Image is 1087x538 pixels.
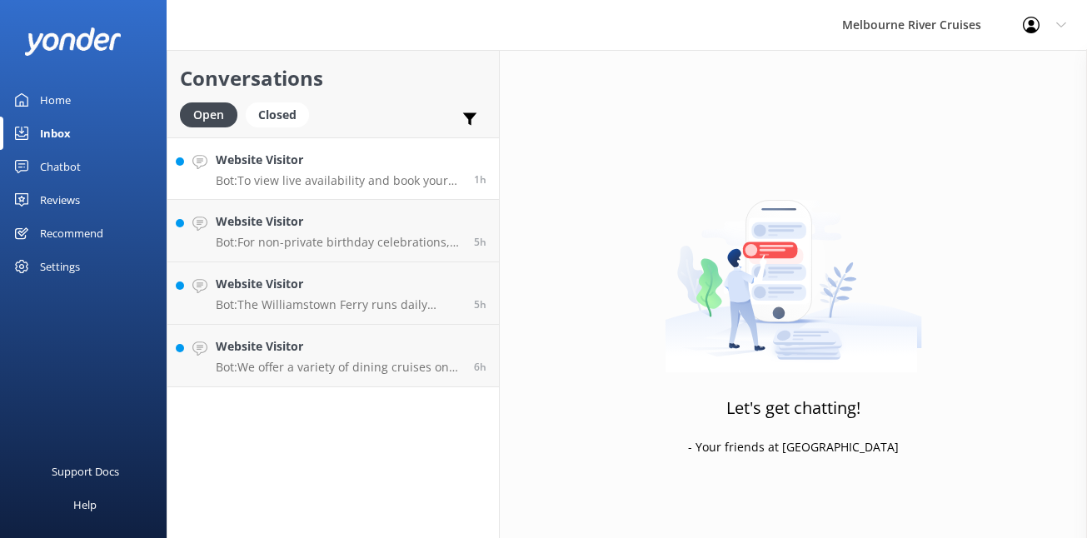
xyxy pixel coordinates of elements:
img: artwork of a man stealing a conversation from at giant smartphone [665,165,922,373]
div: Open [180,102,237,127]
a: Open [180,105,246,123]
span: 05:04pm 18-Aug-2025 (UTC +10:00) Australia/Sydney [474,360,486,374]
span: 05:44pm 18-Aug-2025 (UTC +10:00) Australia/Sydney [474,297,486,311]
p: Bot: The Williamstown Ferry runs daily during summer and school holidays, but in winter, it opera... [216,297,461,312]
span: 09:51pm 18-Aug-2025 (UTC +10:00) Australia/Sydney [474,172,486,187]
a: Website VisitorBot:For non-private birthday celebrations, you can book a dining cruise and enjoy ... [167,200,499,262]
h4: Website Visitor [216,337,461,356]
h4: Website Visitor [216,151,461,169]
a: Closed [246,105,317,123]
p: Bot: We offer a variety of dining cruises on the Yarra River, combining great food with beautiful... [216,360,461,375]
h3: Let's get chatting! [726,395,860,421]
a: Website VisitorBot:The Williamstown Ferry runs daily during summer and school holidays, but in wi... [167,262,499,325]
div: Inbox [40,117,71,150]
div: Closed [246,102,309,127]
h4: Website Visitor [216,275,461,293]
p: - Your friends at [GEOGRAPHIC_DATA] [688,438,899,456]
span: 06:22pm 18-Aug-2025 (UTC +10:00) Australia/Sydney [474,235,486,249]
div: Settings [40,250,80,283]
h2: Conversations [180,62,486,94]
a: Website VisitorBot:To view live availability and book your Melbourne River Cruise experience, cli... [167,137,499,200]
img: yonder-white-logo.png [25,27,121,55]
h4: Website Visitor [216,212,461,231]
div: Chatbot [40,150,81,183]
div: Reviews [40,183,80,217]
a: Website VisitorBot:We offer a variety of dining cruises on the Yarra River, combining great food ... [167,325,499,387]
div: Home [40,83,71,117]
p: Bot: To view live availability and book your Melbourne River Cruise experience, click [URL][DOMAI... [216,173,461,188]
div: Support Docs [52,455,119,488]
div: Recommend [40,217,103,250]
div: Help [73,488,97,521]
p: Bot: For non-private birthday celebrations, you can book a dining cruise and enjoy the experience... [216,235,461,250]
